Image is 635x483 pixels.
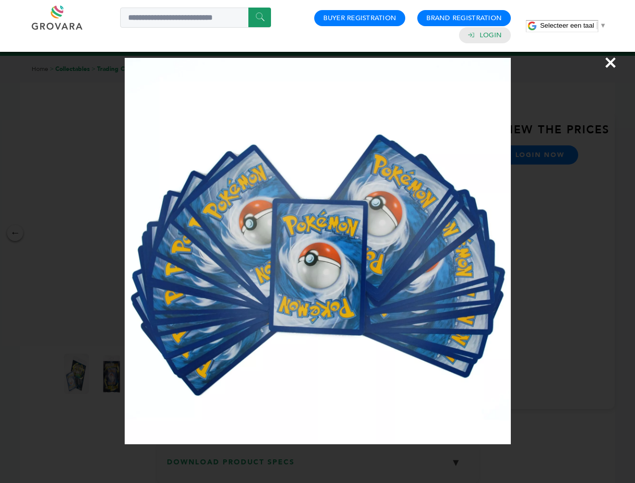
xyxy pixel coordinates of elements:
[120,8,271,28] input: Search a product or brand...
[600,22,606,29] span: ▼
[125,58,511,444] img: Image Preview
[540,22,594,29] span: Selecteer een taal
[540,22,606,29] a: Selecteer een taal​
[604,48,617,76] span: ×
[323,14,396,23] a: Buyer Registration
[480,31,502,40] a: Login
[426,14,502,23] a: Brand Registration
